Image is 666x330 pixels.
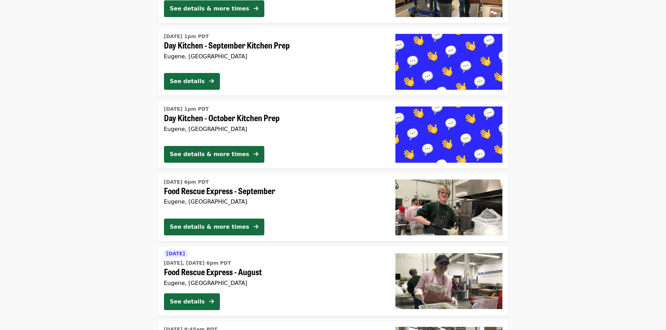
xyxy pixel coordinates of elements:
[164,146,264,163] button: See details & more times
[170,5,249,13] div: See details & more times
[164,178,209,186] time: [DATE] 6pm PDT
[164,198,384,205] div: Eugene, [GEOGRAPHIC_DATA]
[164,293,220,310] button: See details
[164,186,384,196] span: Food Rescue Express - September
[158,101,508,168] a: See details for "Day Kitchen - October Kitchen Prep"
[170,150,249,159] div: See details & more times
[164,73,220,90] button: See details
[164,105,209,113] time: [DATE] 1pm PDT
[253,151,258,157] i: arrow-right icon
[164,33,209,40] time: [DATE] 1pm PDT
[164,40,384,50] span: Day Kitchen - September Kitchen Prep
[253,5,258,12] i: arrow-right icon
[395,34,502,90] img: Day Kitchen - September Kitchen Prep organized by FOOD For Lane County
[164,280,384,286] div: Eugene, [GEOGRAPHIC_DATA]
[158,28,508,95] a: See details for "Day Kitchen - September Kitchen Prep"
[164,53,384,60] div: Eugene, [GEOGRAPHIC_DATA]
[164,267,384,277] span: Food Rescue Express - August
[170,298,205,306] div: See details
[395,179,502,235] img: Food Rescue Express - September organized by FOOD For Lane County
[164,259,231,267] time: [DATE], [DATE] 6pm PDT
[395,107,502,162] img: Day Kitchen - October Kitchen Prep organized by FOOD For Lane County
[164,113,384,123] span: Day Kitchen - October Kitchen Prep
[170,223,249,231] div: See details & more times
[170,77,205,86] div: See details
[253,223,258,230] i: arrow-right icon
[166,251,185,256] span: [DATE]
[209,298,214,305] i: arrow-right icon
[158,247,508,316] a: See details for "Food Rescue Express - August"
[164,219,264,235] button: See details & more times
[158,174,508,241] a: See details for "Food Rescue Express - September"
[395,253,502,309] img: Food Rescue Express - August organized by FOOD For Lane County
[209,78,214,85] i: arrow-right icon
[164,126,384,132] div: Eugene, [GEOGRAPHIC_DATA]
[164,0,264,17] button: See details & more times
